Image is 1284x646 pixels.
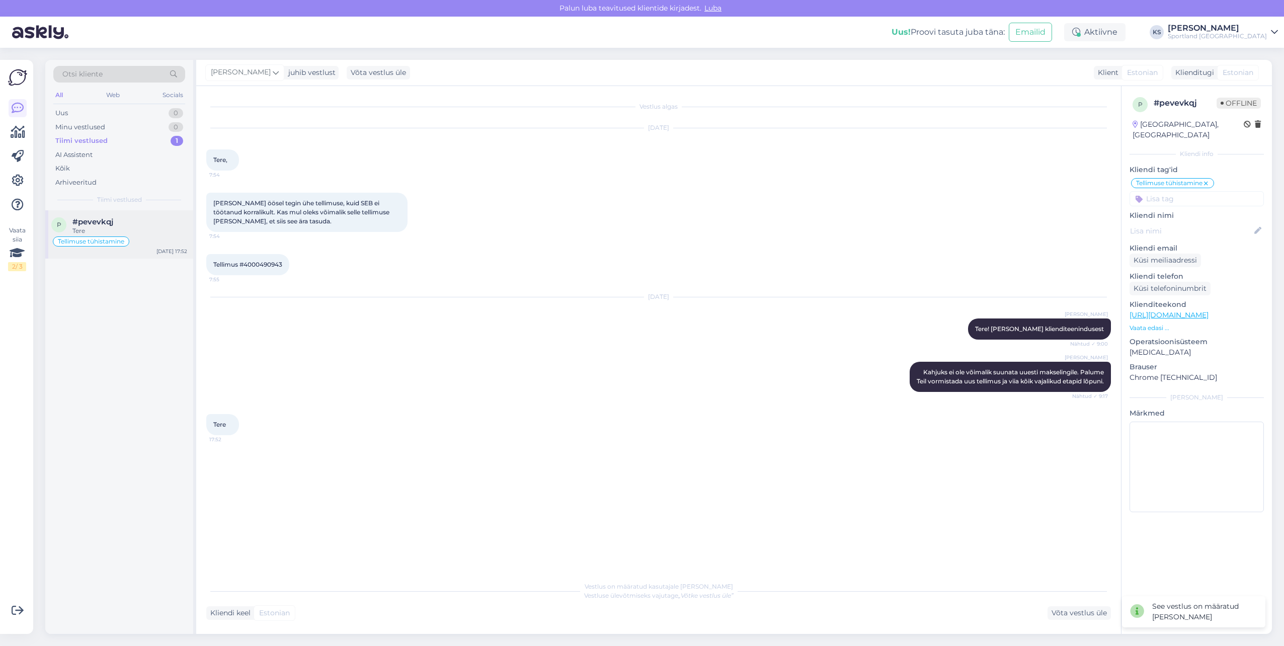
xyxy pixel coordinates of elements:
[585,583,733,590] span: Vestlus on määratud kasutajale [PERSON_NAME]
[1130,271,1264,282] p: Kliendi telefon
[347,66,410,79] div: Võta vestlus üle
[1094,67,1118,78] div: Klient
[584,592,734,599] span: Vestluse ülevõtmiseks vajutage
[1130,191,1264,206] input: Lisa tag
[169,122,183,132] div: 0
[171,136,183,146] div: 1
[975,325,1104,333] span: Tere! [PERSON_NAME] klienditeenindusest
[1223,67,1253,78] span: Estonian
[169,108,183,118] div: 0
[1130,393,1264,402] div: [PERSON_NAME]
[206,292,1111,301] div: [DATE]
[1130,362,1264,372] p: Brauser
[55,136,108,146] div: Tiimi vestlused
[58,238,124,245] span: Tellimuse tühistamine
[206,102,1111,111] div: Vestlus algas
[55,150,93,160] div: AI Assistent
[1130,210,1264,221] p: Kliendi nimi
[917,368,1105,385] span: Kahjuks ei ole võimalik suunata uuesti makselingile. Palume Teil vormistada uus tellimus ja viia ...
[1150,25,1164,39] div: KS
[1130,324,1264,333] p: Vaata edasi ...
[211,67,271,78] span: [PERSON_NAME]
[1130,310,1209,319] a: [URL][DOMAIN_NAME]
[1171,67,1214,78] div: Klienditugi
[55,164,70,174] div: Kõik
[1065,310,1108,318] span: [PERSON_NAME]
[72,226,187,235] div: Tere
[1138,101,1143,108] span: p
[892,26,1005,38] div: Proovi tasuta juba täna:
[213,199,391,225] span: [PERSON_NAME] öösel tegin ühe tellimuse, kuid SEB ei töötanud korralikult. Kas mul oleks võimalik...
[1152,601,1257,622] div: See vestlus on määratud [PERSON_NAME]
[1127,67,1158,78] span: Estonian
[55,178,97,188] div: Arhiveeritud
[55,122,105,132] div: Minu vestlused
[62,69,103,79] span: Otsi kliente
[209,436,247,443] span: 17:52
[104,89,122,102] div: Web
[1136,180,1202,186] span: Tellimuse tühistamine
[8,262,26,271] div: 2 / 3
[1133,119,1244,140] div: [GEOGRAPHIC_DATA], [GEOGRAPHIC_DATA]
[97,195,142,204] span: Tiimi vestlused
[53,89,65,102] div: All
[209,276,247,283] span: 7:55
[213,261,282,268] span: Tellimus #4000490943
[206,123,1111,132] div: [DATE]
[160,89,185,102] div: Socials
[1130,165,1264,175] p: Kliendi tag'id
[701,4,725,13] span: Luba
[678,592,734,599] i: „Võtke vestlus üle”
[1217,98,1261,109] span: Offline
[213,156,227,164] span: Tere,
[8,226,26,271] div: Vaata siia
[1154,97,1217,109] div: # pevevkqj
[259,608,290,618] span: Estonian
[1168,24,1278,40] a: [PERSON_NAME]Sportland [GEOGRAPHIC_DATA]
[1070,340,1108,348] span: Nähtud ✓ 9:00
[72,217,113,226] span: #pevevkqj
[1130,149,1264,158] div: Kliendi info
[209,232,247,240] span: 7:54
[1168,24,1267,32] div: [PERSON_NAME]
[1009,23,1052,42] button: Emailid
[213,421,226,428] span: Tere
[209,171,247,179] span: 7:54
[206,608,251,618] div: Kliendi keel
[1064,23,1126,41] div: Aktiivne
[1168,32,1267,40] div: Sportland [GEOGRAPHIC_DATA]
[156,248,187,255] div: [DATE] 17:52
[1130,372,1264,383] p: Chrome [TECHNICAL_ID]
[1130,337,1264,347] p: Operatsioonisüsteem
[1130,282,1211,295] div: Küsi telefoninumbrit
[1048,606,1111,620] div: Võta vestlus üle
[1130,225,1252,236] input: Lisa nimi
[1130,243,1264,254] p: Kliendi email
[1130,254,1201,267] div: Küsi meiliaadressi
[892,27,911,37] b: Uus!
[1065,354,1108,361] span: [PERSON_NAME]
[1070,392,1108,400] span: Nähtud ✓ 9:17
[1130,347,1264,358] p: [MEDICAL_DATA]
[8,68,27,87] img: Askly Logo
[57,221,61,228] span: p
[55,108,68,118] div: Uus
[284,67,336,78] div: juhib vestlust
[1130,299,1264,310] p: Klienditeekond
[1130,408,1264,419] p: Märkmed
